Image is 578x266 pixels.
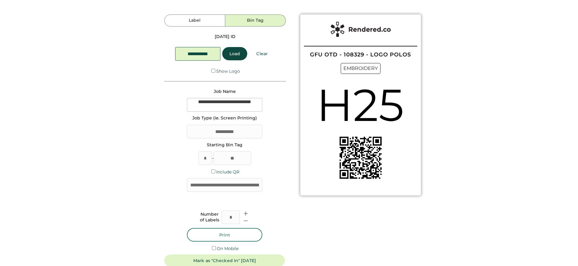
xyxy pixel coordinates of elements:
button: Clear [249,47,275,60]
div: EMBROIDERY [341,63,381,74]
img: Rendered%20Label%20Logo%402x.png [330,22,391,37]
button: Print [187,228,262,242]
button: Load [222,47,247,60]
div: H25 [317,74,404,136]
div: [DATE] ID [215,34,235,40]
div: Job Name [214,89,236,95]
div: - [212,155,213,161]
label: Show Logo [216,68,240,74]
label: Include QR [216,169,239,175]
div: Job Type (ie. Screen Printing) [192,115,257,121]
button: Label [164,14,225,27]
label: On Mobile [217,246,238,251]
div: Starting Bin Tag [207,142,242,148]
div: Number of Labels [200,211,219,223]
div: GFU OTD - 108329 - LOGO POLOS [310,52,411,57]
button: Bin Tag [225,14,286,27]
